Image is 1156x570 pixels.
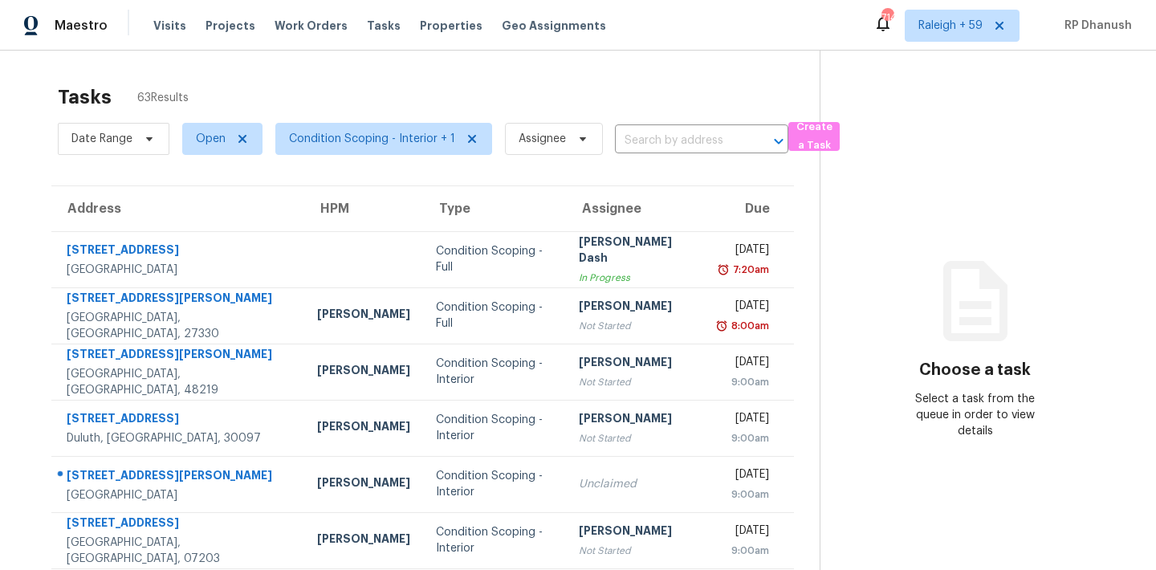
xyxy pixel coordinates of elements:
[502,18,606,34] span: Geo Assignments
[579,543,694,559] div: Not Started
[67,242,291,262] div: [STREET_ADDRESS]
[719,374,769,390] div: 9:00am
[719,298,769,318] div: [DATE]
[304,186,423,231] th: HPM
[918,18,983,34] span: Raleigh + 59
[436,412,554,444] div: Condition Scoping - Interior
[788,122,840,151] button: Create a Task
[881,10,893,26] div: 714
[1058,18,1132,34] span: RP Dhanush
[317,362,410,382] div: [PERSON_NAME]
[579,270,694,286] div: In Progress
[436,243,554,275] div: Condition Scoping - Full
[579,410,694,430] div: [PERSON_NAME]
[706,186,794,231] th: Due
[196,131,226,147] span: Open
[317,306,410,326] div: [PERSON_NAME]
[153,18,186,34] span: Visits
[67,467,291,487] div: [STREET_ADDRESS][PERSON_NAME]
[317,418,410,438] div: [PERSON_NAME]
[898,391,1052,439] div: Select a task from the queue in order to view details
[67,290,291,310] div: [STREET_ADDRESS][PERSON_NAME]
[579,354,694,374] div: [PERSON_NAME]
[436,524,554,556] div: Condition Scoping - Interior
[67,487,291,503] div: [GEOGRAPHIC_DATA]
[919,362,1031,378] h3: Choose a task
[579,430,694,446] div: Not Started
[767,130,790,153] button: Open
[436,299,554,332] div: Condition Scoping - Full
[579,234,694,270] div: [PERSON_NAME] Dash
[579,298,694,318] div: [PERSON_NAME]
[436,468,554,500] div: Condition Scoping - Interior
[67,410,291,430] div: [STREET_ADDRESS]
[67,430,291,446] div: Duluth, [GEOGRAPHIC_DATA], 30097
[715,318,728,334] img: Overdue Alarm Icon
[67,310,291,342] div: [GEOGRAPHIC_DATA], [GEOGRAPHIC_DATA], 27330
[730,262,769,278] div: 7:20am
[55,18,108,34] span: Maestro
[719,242,769,262] div: [DATE]
[566,186,706,231] th: Assignee
[51,186,304,231] th: Address
[579,374,694,390] div: Not Started
[317,531,410,551] div: [PERSON_NAME]
[615,128,743,153] input: Search by address
[67,515,291,535] div: [STREET_ADDRESS]
[436,356,554,388] div: Condition Scoping - Interior
[206,18,255,34] span: Projects
[519,131,566,147] span: Assignee
[289,131,455,147] span: Condition Scoping - Interior + 1
[58,89,112,105] h2: Tasks
[275,18,348,34] span: Work Orders
[423,186,567,231] th: Type
[67,262,291,278] div: [GEOGRAPHIC_DATA]
[67,535,291,567] div: [GEOGRAPHIC_DATA], [GEOGRAPHIC_DATA], 07203
[579,476,694,492] div: Unclaimed
[367,20,401,31] span: Tasks
[717,262,730,278] img: Overdue Alarm Icon
[719,430,769,446] div: 9:00am
[71,131,132,147] span: Date Range
[579,523,694,543] div: [PERSON_NAME]
[137,90,189,106] span: 63 Results
[719,410,769,430] div: [DATE]
[719,523,769,543] div: [DATE]
[796,118,832,155] span: Create a Task
[719,543,769,559] div: 9:00am
[67,366,291,398] div: [GEOGRAPHIC_DATA], [GEOGRAPHIC_DATA], 48219
[317,474,410,495] div: [PERSON_NAME]
[719,354,769,374] div: [DATE]
[579,318,694,334] div: Not Started
[719,487,769,503] div: 9:00am
[420,18,482,34] span: Properties
[719,466,769,487] div: [DATE]
[728,318,769,334] div: 8:00am
[67,346,291,366] div: [STREET_ADDRESS][PERSON_NAME]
